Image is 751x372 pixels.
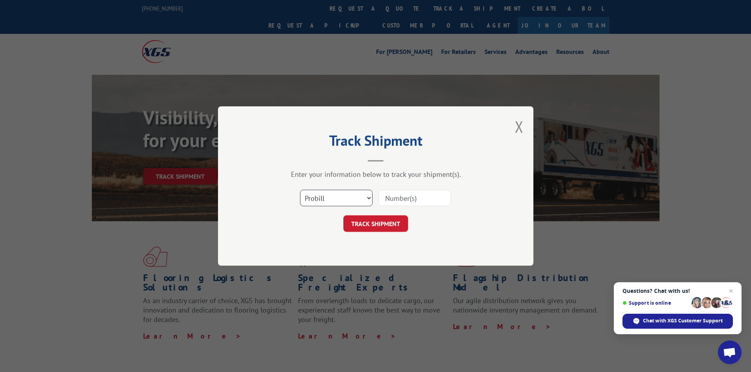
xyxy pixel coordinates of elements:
h2: Track Shipment [257,135,494,150]
button: Close modal [515,116,524,137]
input: Number(s) [378,190,451,206]
span: Chat with XGS Customer Support [643,317,723,324]
div: Enter your information below to track your shipment(s). [257,170,494,179]
span: Close chat [726,286,736,296]
span: Questions? Chat with us! [622,288,733,294]
span: Support is online [622,300,689,306]
div: Open chat [718,341,742,364]
div: Chat with XGS Customer Support [622,314,733,329]
button: TRACK SHIPMENT [343,215,408,232]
